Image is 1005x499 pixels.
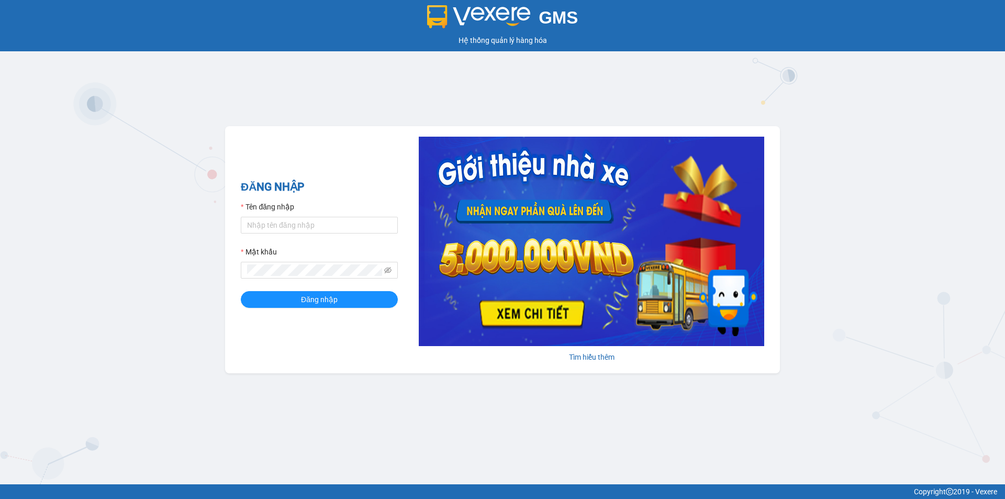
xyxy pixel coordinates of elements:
img: logo 2 [427,5,531,28]
h2: ĐĂNG NHẬP [241,179,398,196]
input: Tên đăng nhập [241,217,398,234]
span: GMS [539,8,578,27]
span: eye-invisible [384,267,392,274]
label: Tên đăng nhập [241,201,294,213]
img: banner-0 [419,137,764,346]
div: Hệ thống quản lý hàng hóa [3,35,1002,46]
input: Mật khẩu [247,264,382,276]
div: Copyright 2019 - Vexere [8,486,997,497]
button: Đăng nhập [241,291,398,308]
span: copyright [946,488,953,495]
span: Đăng nhập [301,294,338,305]
label: Mật khẩu [241,246,277,258]
a: GMS [427,16,578,24]
div: Tìm hiểu thêm [419,351,764,363]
